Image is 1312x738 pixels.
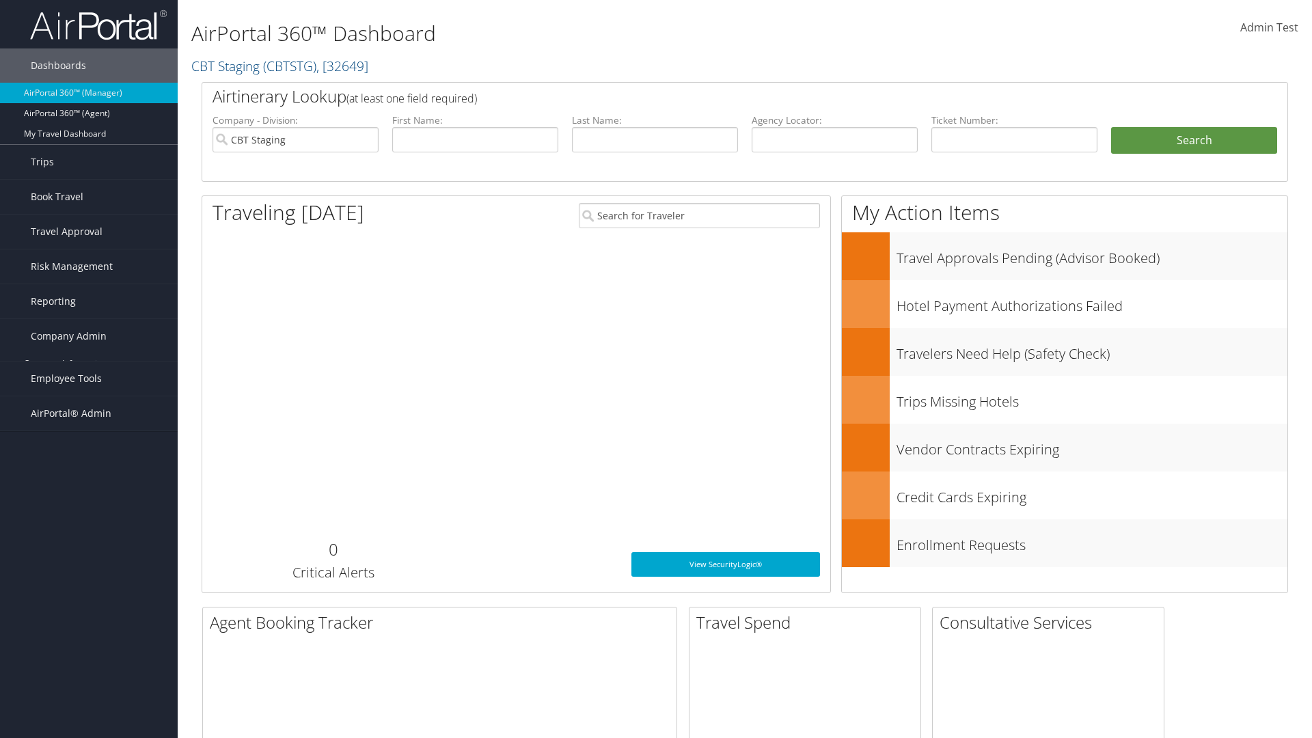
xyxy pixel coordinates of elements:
span: Employee Tools [31,361,102,396]
span: Trips [31,145,54,179]
h1: AirPortal 360™ Dashboard [191,19,929,48]
label: Agency Locator: [752,113,918,127]
h2: 0 [213,538,454,561]
label: Company - Division: [213,113,379,127]
a: Travel Approvals Pending (Advisor Booked) [842,232,1287,280]
span: Travel Approval [31,215,102,249]
h3: Critical Alerts [213,563,454,582]
h1: Traveling [DATE] [213,198,364,227]
a: Vendor Contracts Expiring [842,424,1287,471]
label: Last Name: [572,113,738,127]
a: Credit Cards Expiring [842,471,1287,519]
a: Trips Missing Hotels [842,376,1287,424]
span: Company Admin [31,319,107,353]
h3: Vendor Contracts Expiring [897,433,1287,459]
a: View SecurityLogic® [631,552,820,577]
h2: Agent Booking Tracker [210,611,676,634]
a: Enrollment Requests [842,519,1287,567]
h3: Trips Missing Hotels [897,385,1287,411]
span: (at least one field required) [346,91,477,106]
h1: My Action Items [842,198,1287,227]
span: AirPortal® Admin [31,396,111,430]
h3: Enrollment Requests [897,529,1287,555]
h2: Travel Spend [696,611,920,634]
h2: Consultative Services [940,611,1164,634]
h3: Travel Approvals Pending (Advisor Booked) [897,242,1287,268]
a: Hotel Payment Authorizations Failed [842,280,1287,328]
button: Search [1111,127,1277,154]
label: Ticket Number: [931,113,1097,127]
a: CBT Staging [191,57,368,75]
input: Search for Traveler [579,203,820,228]
span: , [ 32649 ] [316,57,368,75]
span: Book Travel [31,180,83,214]
span: Risk Management [31,249,113,284]
a: Admin Test [1240,7,1298,49]
h3: Travelers Need Help (Safety Check) [897,338,1287,364]
h3: Hotel Payment Authorizations Failed [897,290,1287,316]
h3: Credit Cards Expiring [897,481,1287,507]
span: Admin Test [1240,20,1298,35]
span: Reporting [31,284,76,318]
span: ( CBTSTG ) [263,57,316,75]
a: Travelers Need Help (Safety Check) [842,328,1287,376]
img: airportal-logo.png [30,9,167,41]
h2: Airtinerary Lookup [213,85,1187,108]
span: Dashboards [31,49,86,83]
label: First Name: [392,113,558,127]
